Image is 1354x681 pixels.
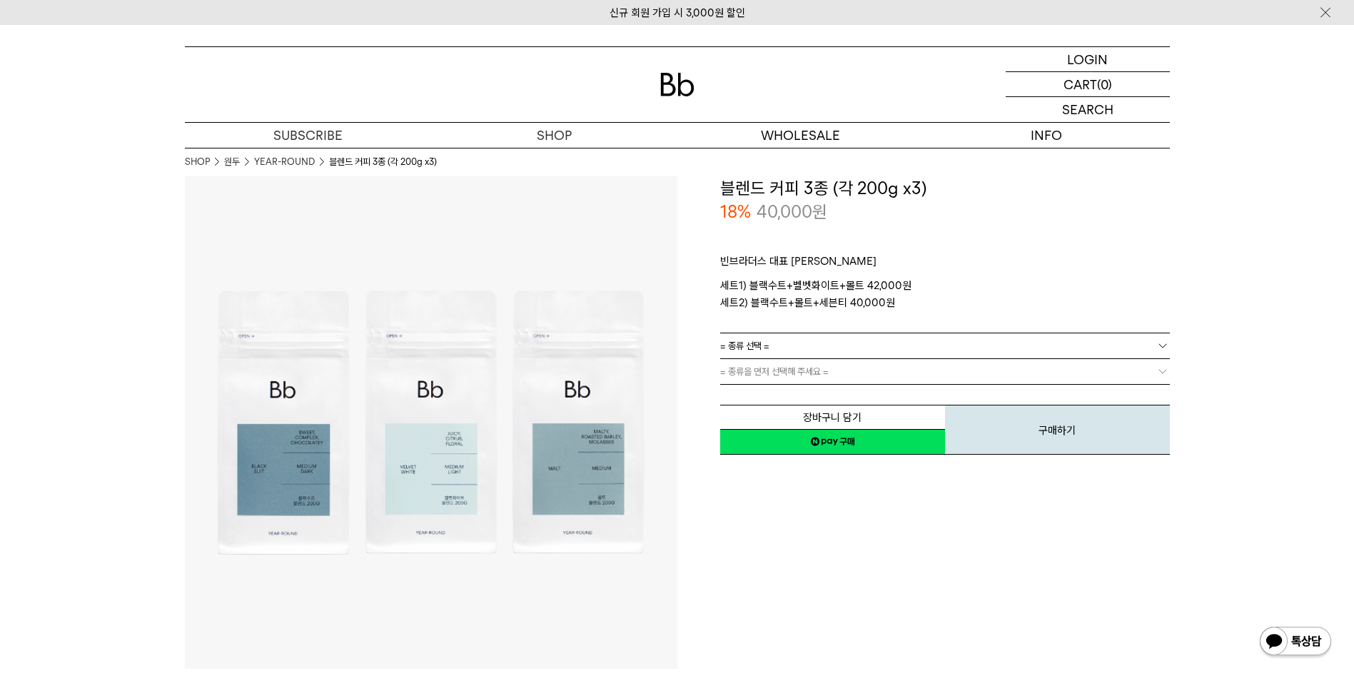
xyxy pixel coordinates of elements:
a: SUBSCRIBE [185,123,431,148]
span: = 종류을 먼저 선택해 주세요 = [720,359,829,384]
p: INFO [924,123,1170,148]
span: = 종류 선택 = [720,333,769,358]
p: (0) [1097,72,1112,96]
img: 카카오톡 채널 1:1 채팅 버튼 [1258,625,1333,660]
a: LOGIN [1006,47,1170,72]
a: 신규 회원 가입 시 3,000원 할인 [610,6,745,19]
p: WHOLESALE [677,123,924,148]
li: 블렌드 커피 3종 (각 200g x3) [329,155,437,169]
p: 18% [720,200,751,224]
a: YEAR-ROUND [254,155,315,169]
span: 원 [812,201,827,222]
p: LOGIN [1067,47,1108,71]
p: 40,000 [757,200,827,224]
a: 원두 [224,155,240,169]
img: 로고 [660,73,694,96]
p: 세트1) 블랙수트+벨벳화이트+몰트 42,000원 세트2) 블랙수트+몰트+세븐티 40,000원 [720,277,1170,311]
p: SEARCH [1062,97,1113,122]
p: 빈브라더스 대표 [PERSON_NAME] [720,253,1170,277]
a: SHOP [185,155,210,169]
a: SHOP [431,123,677,148]
a: CART (0) [1006,72,1170,97]
h3: 블렌드 커피 3종 (각 200g x3) [720,176,1170,201]
button: 장바구니 담기 [720,405,945,430]
img: 블렌드 커피 3종 (각 200g x3) [185,176,677,669]
p: CART [1064,72,1097,96]
a: 새창 [720,429,945,455]
button: 구매하기 [945,405,1170,455]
